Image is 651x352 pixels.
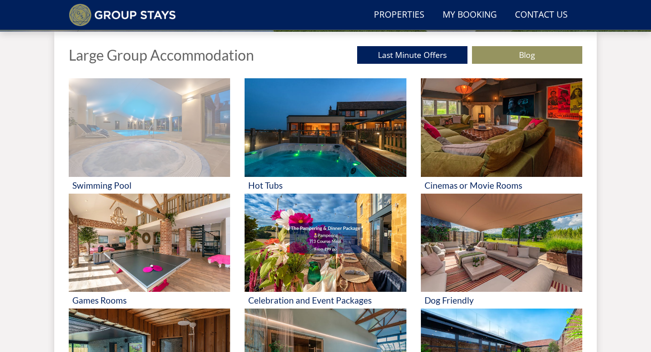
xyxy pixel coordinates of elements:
a: 'Swimming Pool' - Large Group Accommodation Holiday Ideas Swimming Pool [69,78,230,194]
img: 'Dog Friendly' - Large Group Accommodation Holiday Ideas [421,194,582,292]
img: 'Swimming Pool' - Large Group Accommodation Holiday Ideas [69,78,230,177]
h3: Celebration and Event Packages [248,295,402,305]
a: 'Cinemas or Movie Rooms' - Large Group Accommodation Holiday Ideas Cinemas or Movie Rooms [421,78,582,194]
a: 'Games Rooms' - Large Group Accommodation Holiday Ideas Games Rooms [69,194,230,309]
h3: Games Rooms [72,295,226,305]
a: Last Minute Offers [357,46,467,64]
a: Contact Us [511,5,571,25]
a: Properties [370,5,428,25]
img: 'Games Rooms' - Large Group Accommodation Holiday Ideas [69,194,230,292]
a: 'Celebration and Event Packages' - Large Group Accommodation Holiday Ideas Celebration and Event ... [245,194,406,309]
h3: Swimming Pool [72,181,226,190]
h1: Large Group Accommodation [69,47,254,63]
img: 'Cinemas or Movie Rooms' - Large Group Accommodation Holiday Ideas [421,78,582,177]
img: 'Celebration and Event Packages' - Large Group Accommodation Holiday Ideas [245,194,406,292]
h3: Hot Tubs [248,181,402,190]
a: 'Hot Tubs' - Large Group Accommodation Holiday Ideas Hot Tubs [245,78,406,194]
img: 'Hot Tubs' - Large Group Accommodation Holiday Ideas [245,78,406,177]
h3: Dog Friendly [425,295,579,305]
a: Blog [472,46,582,64]
img: Group Stays [69,4,176,26]
a: My Booking [439,5,500,25]
a: 'Dog Friendly' - Large Group Accommodation Holiday Ideas Dog Friendly [421,194,582,309]
h3: Cinemas or Movie Rooms [425,181,579,190]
